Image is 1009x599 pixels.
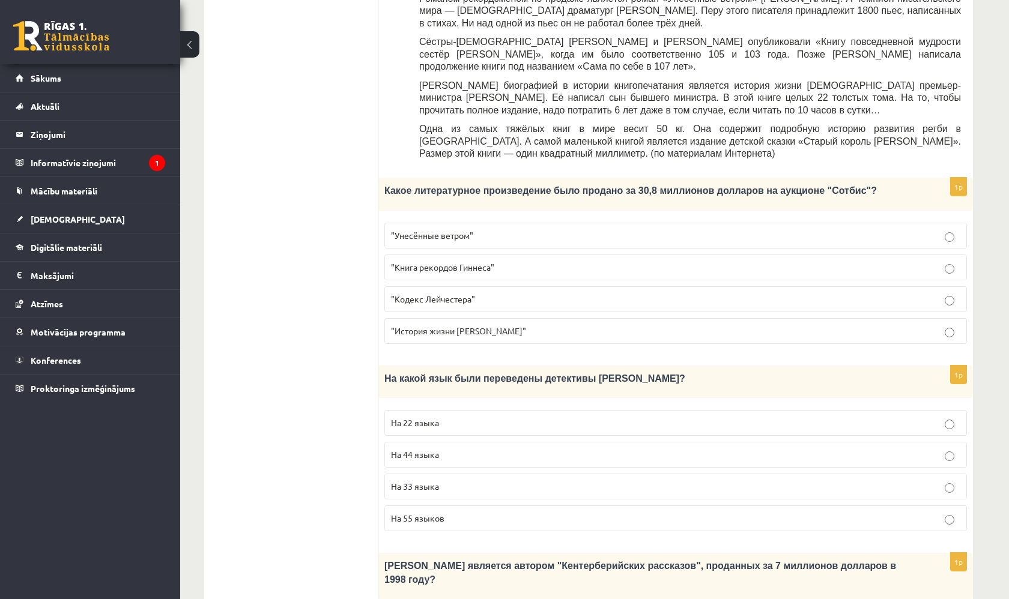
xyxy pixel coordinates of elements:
span: На 22 языка [391,417,439,428]
span: Atzīmes [31,298,63,309]
span: "Книга рекордов Гиннеса" [391,262,494,272]
input: На 33 языка [945,483,954,493]
span: Motivācijas programma [31,327,126,337]
span: Sākums [31,73,61,83]
span: Mācību materiāli [31,185,97,196]
a: Rīgas 1. Tālmācības vidusskola [13,21,109,51]
span: Сёстры-[DEMOGRAPHIC_DATA] [PERSON_NAME] и [PERSON_NAME] опубликовали «Книгу повседневной мудрости... [419,37,961,71]
a: Ziņojumi [16,121,165,148]
a: Konferences [16,346,165,374]
input: На 44 языка [945,451,954,461]
a: Aktuāli [16,92,165,120]
legend: Informatīvie ziņojumi [31,149,165,176]
span: На какой язык были переведены детективы [PERSON_NAME]? [384,373,685,384]
span: Konferences [31,355,81,366]
a: [DEMOGRAPHIC_DATA] [16,205,165,233]
legend: Ziņojumi [31,121,165,148]
a: Maksājumi [16,262,165,289]
p: 1p [950,365,967,384]
span: Proktoringa izmēģinājums [31,383,135,394]
a: Proktoringa izmēģinājums [16,375,165,402]
i: 1 [149,155,165,171]
span: "Кодекс Лейчестера" [391,293,475,304]
a: Sākums [16,64,165,92]
span: Одна из самых тяжёлых книг в мире весит 50 кг. Она содержит подробную историю развития регби в [G... [419,124,961,158]
span: На 33 языка [391,481,439,492]
span: Какое литературное произведение было продано за 30,8 миллионов долларов на аукционе "Сотбис"? [384,185,877,196]
legend: Maksājumi [31,262,165,289]
input: "Кодекс Лейчестера" [945,296,954,306]
span: На 55 языков [391,513,444,523]
span: Aktuāli [31,101,59,112]
span: На 44 языка [391,449,439,460]
a: Motivācijas programma [16,318,165,346]
a: Mācību materiāli [16,177,165,205]
span: "История жизни [PERSON_NAME]" [391,325,526,336]
input: На 55 языков [945,515,954,525]
input: "Книга рекордов Гиннеса" [945,264,954,274]
input: "Унесённые ветром" [945,232,954,242]
span: [DEMOGRAPHIC_DATA] [31,214,125,224]
span: [PERSON_NAME] является автором "Кентерберийских рассказов", проданных за 7 миллионов долларов в 1... [384,561,896,584]
a: Digitālie materiāli [16,233,165,261]
p: 1p [950,177,967,196]
a: Informatīvie ziņojumi1 [16,149,165,176]
span: [PERSON_NAME] биографией в истории книгопечатания является история жизни [DEMOGRAPHIC_DATA] премь... [419,80,961,115]
span: "Унесённые ветром" [391,230,473,241]
input: На 22 языка [945,420,954,429]
p: 1p [950,552,967,571]
input: "История жизни [PERSON_NAME]" [945,328,954,337]
span: Digitālie materiāli [31,242,102,253]
a: Atzīmes [16,290,165,318]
